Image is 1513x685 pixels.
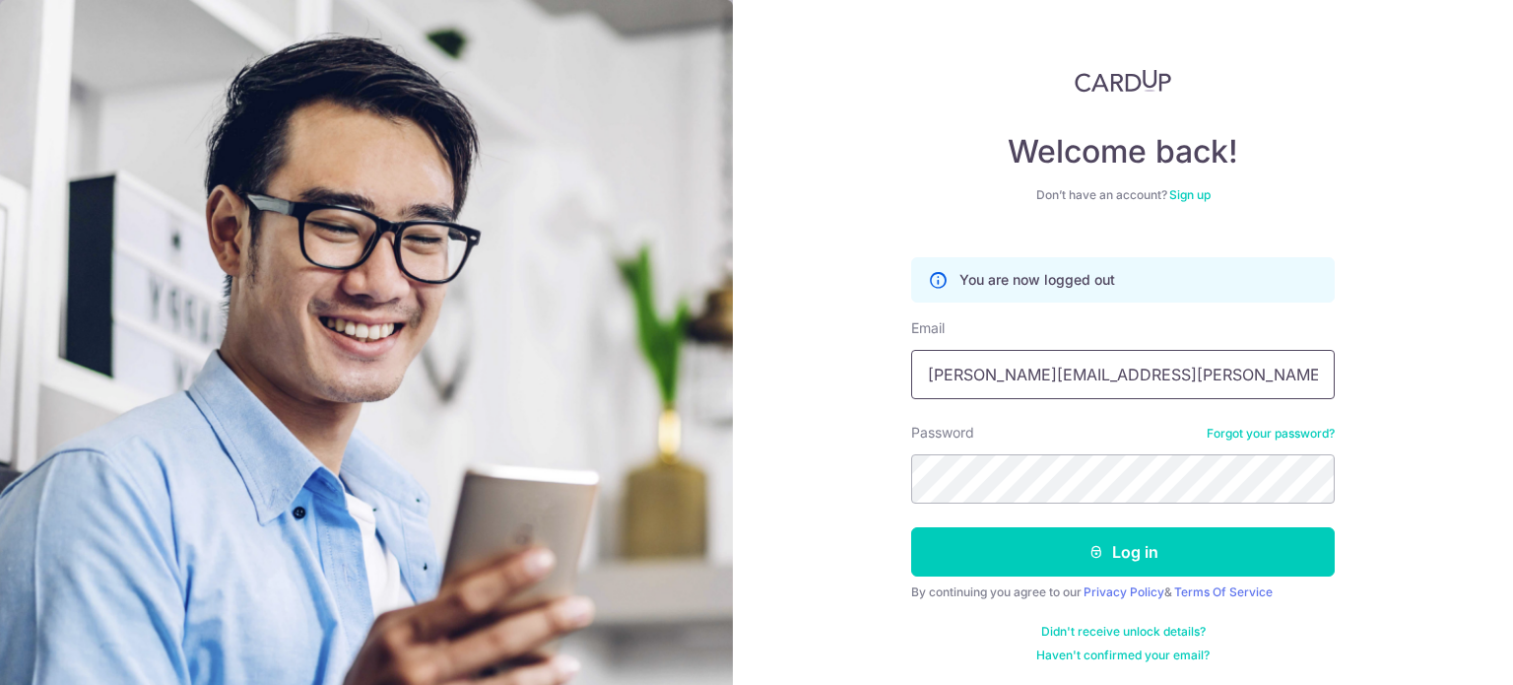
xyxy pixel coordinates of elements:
button: Log in [911,527,1335,577]
img: CardUp Logo [1075,69,1171,93]
a: Sign up [1169,187,1211,202]
p: You are now logged out [959,270,1115,290]
h4: Welcome back! [911,132,1335,171]
div: By continuing you agree to our & [911,584,1335,600]
label: Email [911,318,945,338]
a: Haven't confirmed your email? [1036,648,1210,663]
a: Privacy Policy [1084,584,1164,599]
div: Don’t have an account? [911,187,1335,203]
a: Forgot your password? [1207,426,1335,442]
label: Password [911,423,974,443]
input: Enter your Email [911,350,1335,399]
a: Didn't receive unlock details? [1041,624,1206,640]
a: Terms Of Service [1174,584,1273,599]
